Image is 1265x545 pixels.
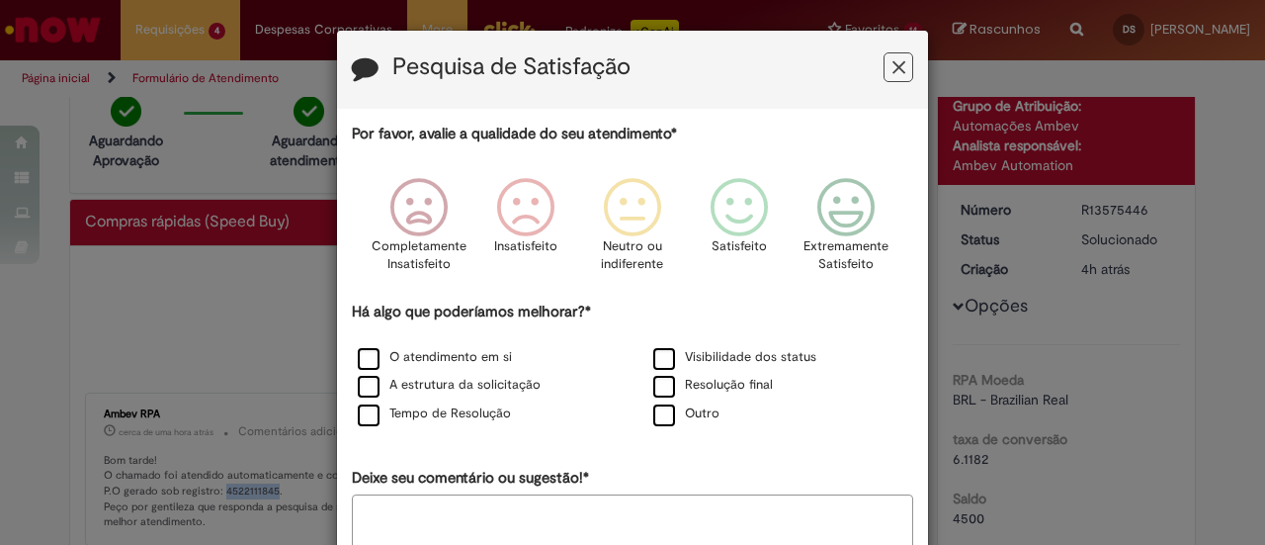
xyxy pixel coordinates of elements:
div: Extremamente Satisfeito [796,163,896,299]
p: Completamente Insatisfeito [372,237,466,274]
label: Deixe seu comentário ou sugestão!* [352,468,589,489]
p: Extremamente Satisfeito [803,237,888,274]
div: Satisfeito [689,163,790,299]
div: Completamente Insatisfeito [368,163,468,299]
div: Neutro ou indiferente [582,163,683,299]
label: Por favor, avalie a qualidade do seu atendimento* [352,124,677,144]
div: Insatisfeito [475,163,576,299]
label: Outro [653,405,719,423]
label: Tempo de Resolução [358,405,511,423]
label: Visibilidade dos status [653,348,816,367]
label: A estrutura da solicitação [358,376,541,395]
label: Resolução final [653,376,773,395]
p: Neutro ou indiferente [597,237,668,274]
div: Há algo que poderíamos melhorar?* [352,302,913,429]
p: Insatisfeito [494,237,557,256]
p: Satisfeito [712,237,767,256]
label: O atendimento em si [358,348,512,367]
label: Pesquisa de Satisfação [392,54,631,80]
